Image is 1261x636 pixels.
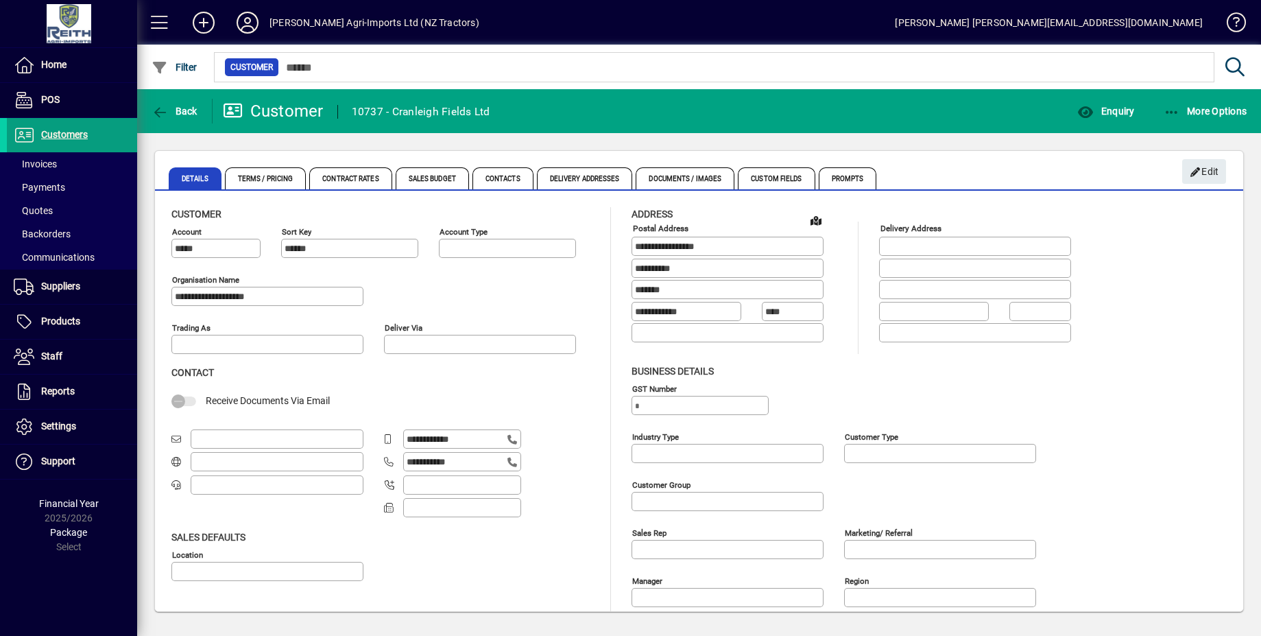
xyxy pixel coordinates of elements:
span: Details [169,167,221,189]
a: Home [7,48,137,82]
mat-label: Customer type [845,432,898,441]
span: Documents / Images [636,167,734,189]
span: Products [41,316,80,327]
span: Reports [41,386,75,397]
button: Enquiry [1074,99,1138,123]
span: Staff [41,351,62,362]
mat-label: Industry type [632,432,679,441]
mat-label: Location [172,550,203,559]
span: Sales defaults [171,532,245,543]
button: Filter [148,55,201,80]
span: Financial Year [39,498,99,509]
a: Payments [7,176,137,199]
mat-label: Account [172,227,202,237]
button: Back [148,99,201,123]
app-page-header-button: Back [137,99,213,123]
span: Payments [14,182,65,193]
span: Communications [14,252,95,263]
span: POS [41,94,60,105]
a: Support [7,445,137,479]
span: Invoices [14,158,57,169]
mat-label: Account Type [440,227,488,237]
a: Knowledge Base [1216,3,1244,47]
a: View on map [805,209,827,231]
span: Contract Rates [309,167,392,189]
mat-label: Sales rep [632,528,666,537]
span: Sales Budget [396,167,469,189]
mat-label: Manager [632,576,662,585]
span: Filter [152,62,197,73]
a: Communications [7,246,137,269]
a: Staff [7,340,137,374]
mat-label: GST Number [632,384,677,393]
span: Customer [230,60,273,74]
span: Customer [171,209,221,220]
a: Quotes [7,199,137,222]
span: Backorders [14,228,71,239]
span: Enquiry [1077,106,1134,117]
a: Invoices [7,152,137,176]
div: 10737 - Cranleigh Fields Ltd [352,101,490,123]
span: Custom Fields [738,167,815,189]
a: Reports [7,375,137,409]
a: Backorders [7,222,137,246]
mat-label: Deliver via [385,323,422,333]
button: More Options [1160,99,1251,123]
span: Terms / Pricing [225,167,307,189]
span: Package [50,527,87,538]
span: Back [152,106,197,117]
mat-label: Organisation name [172,275,239,285]
span: Home [41,59,67,70]
span: Contact [171,367,214,378]
span: Prompts [819,167,877,189]
span: Support [41,456,75,467]
div: [PERSON_NAME] Agri-Imports Ltd (NZ Tractors) [269,12,479,34]
button: Edit [1182,159,1226,184]
span: Receive Documents Via Email [206,395,330,406]
mat-label: Sort key [282,227,311,237]
mat-label: Marketing/ Referral [845,528,913,537]
span: Business details [632,366,714,377]
span: Contacts [472,167,533,189]
span: Suppliers [41,281,80,292]
span: Settings [41,421,76,432]
span: Quotes [14,205,53,216]
span: Customers [41,129,88,140]
mat-label: Region [845,576,869,585]
a: Suppliers [7,270,137,304]
mat-label: Trading as [172,323,211,333]
a: Settings [7,410,137,444]
span: Edit [1190,161,1219,183]
button: Add [182,10,226,35]
a: Products [7,305,137,339]
span: Address [632,209,673,220]
div: [PERSON_NAME] [PERSON_NAME][EMAIL_ADDRESS][DOMAIN_NAME] [895,12,1203,34]
button: Profile [226,10,269,35]
span: More Options [1164,106,1247,117]
div: Customer [223,100,324,122]
span: Delivery Addresses [537,167,633,189]
mat-label: Customer group [632,480,690,489]
a: POS [7,83,137,117]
